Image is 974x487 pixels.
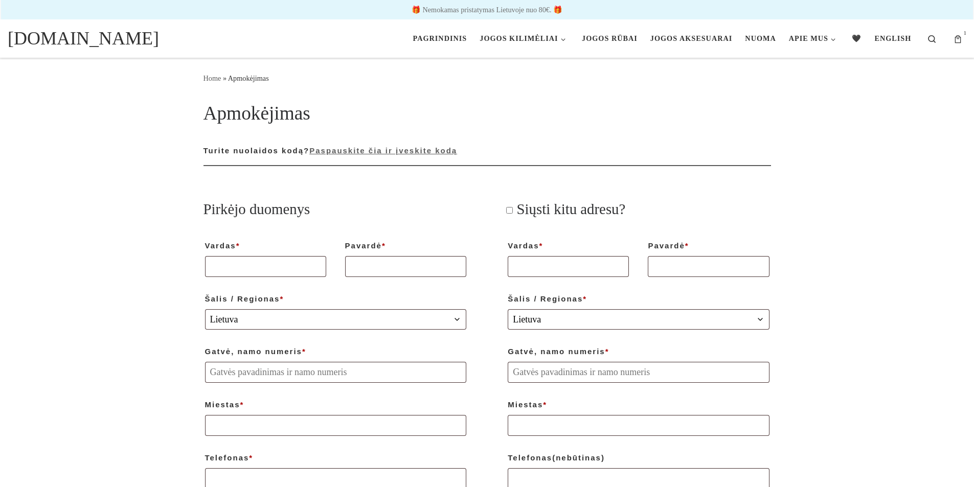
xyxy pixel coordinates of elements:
[745,28,776,47] span: Nuoma
[506,207,513,214] input: Siųsti kitu adresu?
[647,28,736,49] a: Jogos aksesuarai
[410,28,470,49] a: Pagrindinis
[205,450,466,466] label: Telefonas
[582,28,638,47] span: Jogos rūbai
[205,344,466,359] label: Gatvė, namo numeris
[477,28,572,49] a: Jogos kilimėliai
[205,291,466,307] label: Šalis / Regionas
[228,74,269,82] span: Apmokėjimas
[203,74,221,82] a: Home
[205,238,326,253] label: Vardas
[205,362,466,383] input: Gatvės pavadinimas ir namo numeris
[789,28,828,47] span: Apie mus
[963,33,966,44] sup: 1
[742,28,779,49] a: Nuoma
[508,291,769,307] label: Šalis / Regionas
[508,362,769,383] input: Gatvės pavadinimas ir namo numeris
[203,200,468,218] h3: Pirkėjo duomenys
[871,28,914,49] a: English
[508,450,769,466] label: Telefonas
[205,397,466,412] label: Miestas
[413,28,467,47] span: Pagrindinis
[517,201,626,217] span: Siųsti kitu adresu?
[552,453,605,462] span: (nebūtinas)
[480,28,558,47] span: Jogos kilimėliai
[203,134,771,167] div: Turite nuolaidos kodą?
[508,344,769,359] label: Gatvė, namo numeris
[650,28,733,47] span: Jogos aksesuarai
[579,28,641,49] a: Jogos rūbai
[508,397,769,412] label: Miestas
[849,28,865,49] a: 🖤
[345,238,466,253] label: Pavardė
[309,146,457,155] a: Įrašykite kupono kodą
[874,28,911,47] span: English
[223,74,226,82] span: »
[203,99,771,128] h1: Apmokėjimas
[10,6,964,13] p: 🎁 Nemokamas pristatymas Lietuvoje nuo 80€. 🎁
[852,28,862,47] span: 🖤
[508,238,629,253] label: Vardas
[945,23,974,54] a: 1
[648,238,769,253] label: Pavardė
[8,25,159,52] a: [DOMAIN_NAME]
